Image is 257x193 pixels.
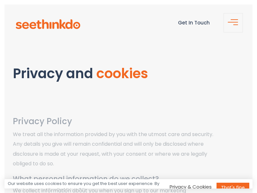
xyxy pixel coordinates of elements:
span: and [66,64,93,83]
a: That's fine [217,183,249,193]
a: Get In Touch [178,19,210,26]
h1: Privacy and cookies [13,66,244,81]
img: see-think-do-logo.png [16,19,80,29]
span: Privacy [13,64,63,83]
p: We treat all the information provided by you with the utmost care and security. Any details you g... [13,130,221,169]
span: Privacy Policy [13,115,72,127]
h4: What personal information do we collect? [13,175,221,182]
span: cookies [96,64,148,83]
div: Our website uses cookies to ensure you get the best user experience. By continuing, you confirm t... [8,181,162,193]
a: Privacy & Cookies [170,183,212,190]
